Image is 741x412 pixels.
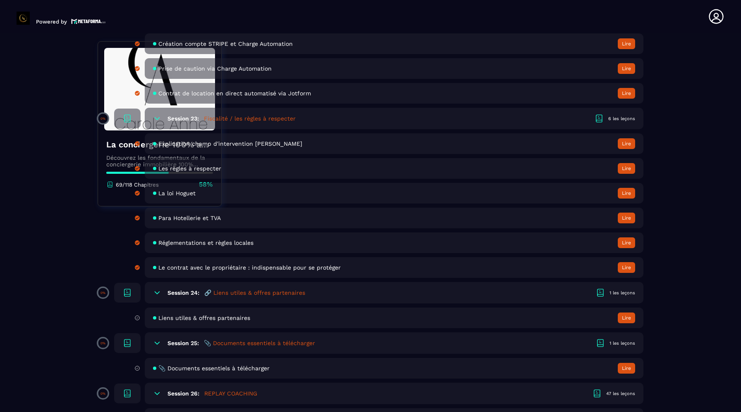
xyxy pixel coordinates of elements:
button: Lire [618,213,635,223]
p: 0% [100,341,105,345]
div: 1 les leçons [610,340,635,346]
p: 69/118 Chapitres [116,182,159,188]
div: 47 les leçons [606,391,635,397]
button: Lire [618,138,635,149]
img: logo [71,18,106,25]
span: Prise de caution via Charge Automation [158,65,272,72]
span: Para Hotellerie et TVA [158,215,221,221]
span: Contrat de location en direct automatisé via Jotform [158,90,311,97]
img: banner [104,48,215,130]
button: Lire [618,38,635,49]
button: Lire [618,313,635,323]
h6: Session 23: [167,115,199,122]
h6: Session 25: [167,340,199,346]
div: 1 les leçons [610,290,635,296]
p: Powered by [36,19,67,25]
h5: 📎 Documents essentiels à télécharger [204,339,315,347]
button: Lire [618,363,635,374]
p: 0% [100,291,105,295]
p: 58% [199,180,213,189]
h5: REPLAY COACHING [204,389,257,398]
button: Lire [618,63,635,74]
h4: La conciergerie 100% automatisée [106,139,213,150]
button: Lire [618,88,635,99]
p: 0% [100,117,105,121]
div: 6 les leçons [608,116,635,122]
button: Lire [618,188,635,199]
img: logo-branding [17,12,30,25]
button: Lire [618,237,635,248]
h5: 🔗 Liens utiles & offres partenaires [204,289,305,297]
button: Lire [618,262,635,273]
span: 📎 Documents essentiels à télécharger [158,365,270,372]
p: 0% [100,392,105,395]
span: Le contrat avec le propriétaire : indispensable pour se protéger [158,264,341,271]
h6: Session 24: [167,289,199,296]
span: Réglementations et règles locales [158,239,253,246]
button: Lire [618,163,635,174]
span: Liens utiles & offres partenaires [158,315,250,321]
p: Découvrez les fondamentaux de la conciergerie immobilière 100% automatisée. Cette formation est c... [106,154,213,168]
span: Création compte STRIPE et Charge Automation [158,40,293,47]
h6: Session 26: [167,390,199,397]
span: Les règles à respecter [158,165,221,172]
span: Explication champ d'intervention [PERSON_NAME] [158,140,302,147]
h5: Fiscalité / les règles à respecter [204,114,296,123]
span: La loi Hoguet [158,190,196,197]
